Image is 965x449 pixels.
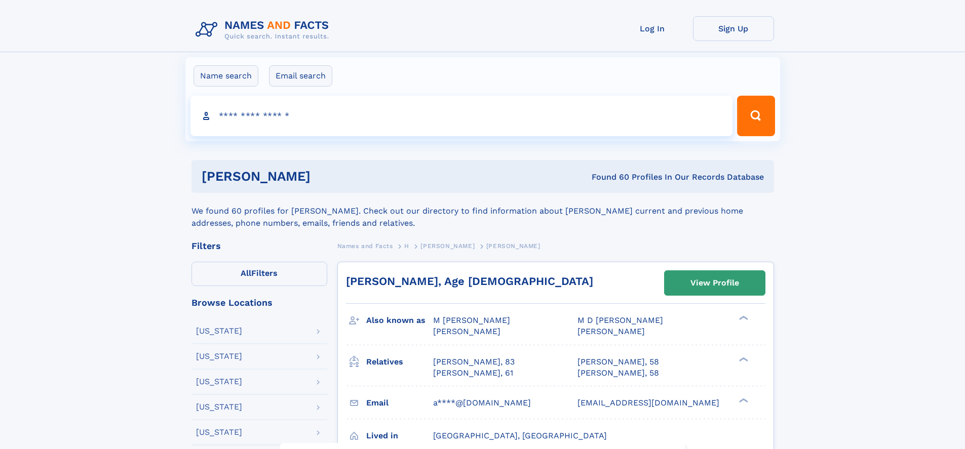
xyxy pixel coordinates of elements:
a: Names and Facts [337,239,393,252]
span: [PERSON_NAME] [486,242,541,250]
a: [PERSON_NAME], 83 [433,356,515,368]
div: View Profile [690,271,739,295]
a: [PERSON_NAME] [420,239,475,252]
span: All [241,268,251,278]
a: [PERSON_NAME], 61 [433,368,513,379]
div: Filters [191,241,327,251]
h3: Lived in [366,427,433,444]
div: [US_STATE] [196,428,242,436]
span: [EMAIL_ADDRESS][DOMAIN_NAME] [577,398,719,407]
label: Filters [191,262,327,286]
a: [PERSON_NAME], 58 [577,368,659,379]
h3: Relatives [366,353,433,371]
img: Logo Names and Facts [191,16,337,44]
a: [PERSON_NAME], Age [DEMOGRAPHIC_DATA] [346,275,593,288]
div: ❯ [737,315,749,321]
div: [US_STATE] [196,352,242,360]
span: [PERSON_NAME] [433,326,500,336]
span: H [404,242,409,250]
a: View Profile [665,271,765,295]
div: ❯ [737,397,749,403]
h1: [PERSON_NAME] [202,170,451,183]
h3: Email [366,394,433,412]
h3: Also known as [366,312,433,329]
div: [US_STATE] [196,403,242,411]
div: We found 60 profiles for [PERSON_NAME]. Check out our directory to find information about [PERSON... [191,193,774,229]
div: [US_STATE] [196,378,242,386]
a: [PERSON_NAME], 58 [577,356,659,368]
span: [PERSON_NAME] [420,242,475,250]
input: search input [190,96,733,136]
span: [PERSON_NAME] [577,326,645,336]
span: M D [PERSON_NAME] [577,315,663,325]
div: ❯ [737,356,749,362]
button: Search Button [737,96,775,136]
a: H [404,239,409,252]
label: Name search [194,65,258,87]
div: Browse Locations [191,298,327,307]
div: Found 60 Profiles In Our Records Database [451,172,764,183]
label: Email search [269,65,332,87]
span: [GEOGRAPHIC_DATA], [GEOGRAPHIC_DATA] [433,431,607,440]
a: Sign Up [693,16,774,41]
div: [US_STATE] [196,327,242,335]
span: M [PERSON_NAME] [433,315,510,325]
a: Log In [612,16,693,41]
